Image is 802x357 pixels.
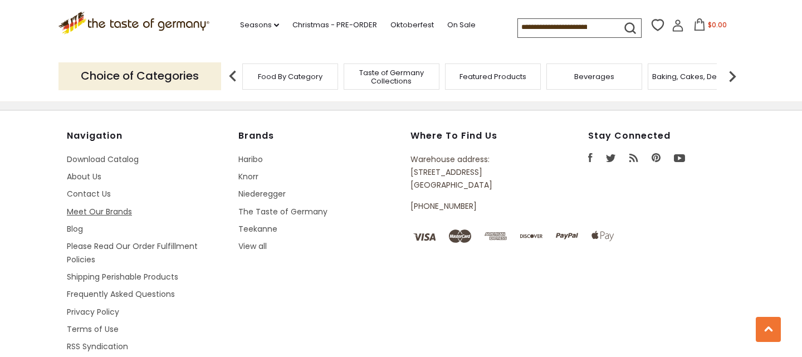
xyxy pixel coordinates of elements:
[67,130,227,141] h4: Navigation
[238,206,327,217] a: The Taste of Germany
[686,18,733,35] button: $0.00
[708,20,727,30] span: $0.00
[238,171,258,182] a: Knorr
[410,153,537,192] p: Warehouse address: [STREET_ADDRESS] [GEOGRAPHIC_DATA]
[67,306,119,317] a: Privacy Policy
[67,271,178,282] a: Shipping Perishable Products
[588,130,735,141] h4: Stay Connected
[67,341,128,352] a: RSS Syndication
[67,171,101,182] a: About Us
[574,72,614,81] a: Beverages
[347,69,436,85] a: Taste of Germany Collections
[652,72,739,81] a: Baking, Cakes, Desserts
[67,223,83,234] a: Blog
[721,65,744,87] img: next arrow
[238,130,399,141] h4: Brands
[67,154,139,165] a: Download Catalog
[410,130,537,141] h4: Where to find us
[67,241,198,265] a: Please Read Our Order Fulfillment Policies
[390,19,434,31] a: Oktoberfest
[238,223,277,234] a: Teekanne
[292,19,377,31] a: Christmas - PRE-ORDER
[238,188,286,199] a: Niederegger
[67,206,132,217] a: Meet Our Brands
[67,324,119,335] a: Terms of Use
[447,19,476,31] a: On Sale
[240,19,279,31] a: Seasons
[258,72,322,81] a: Food By Category
[459,72,526,81] a: Featured Products
[238,154,263,165] a: Haribo
[58,62,221,90] p: Choice of Categories
[222,65,244,87] img: previous arrow
[410,200,537,213] p: [PHONE_NUMBER]
[238,241,267,252] a: View all
[67,188,111,199] a: Contact Us
[67,288,175,300] a: Frequently Asked Questions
